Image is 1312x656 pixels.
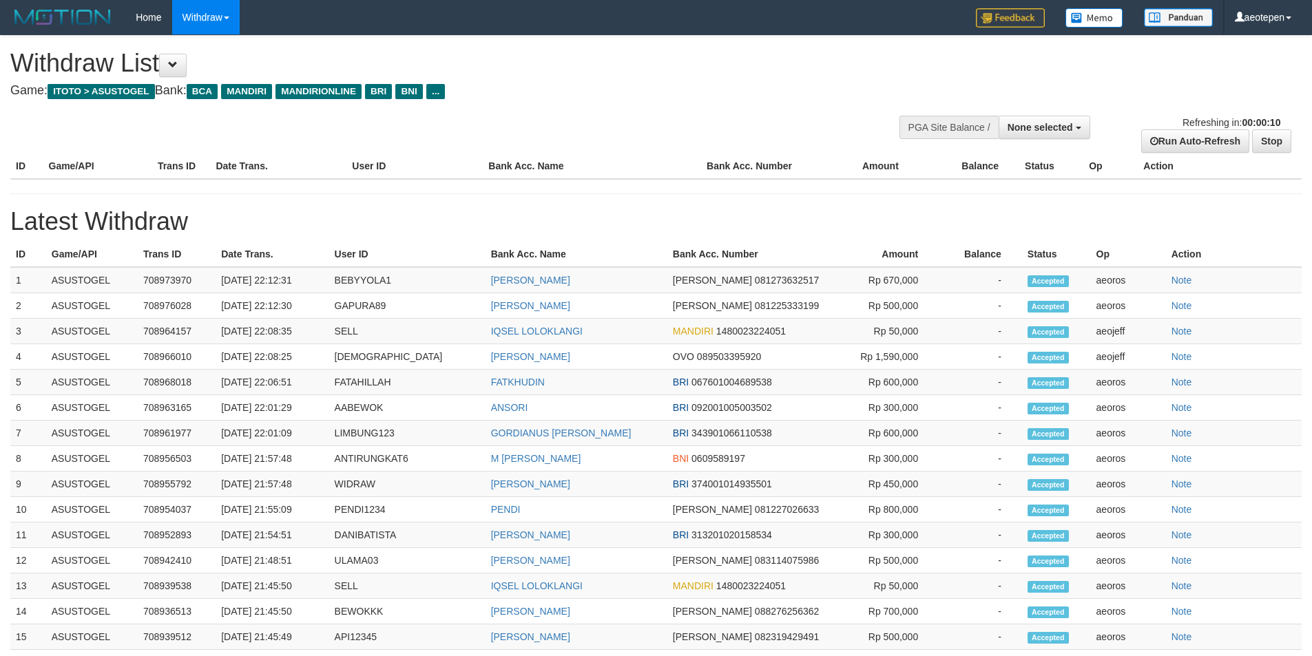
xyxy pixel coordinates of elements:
span: [PERSON_NAME] [673,300,752,311]
th: Game/API [43,154,152,179]
a: Stop [1252,129,1291,153]
td: 708954037 [138,497,216,522]
td: aeoros [1091,421,1166,446]
span: 1480023224051 [716,580,786,591]
a: Note [1172,555,1192,566]
a: Note [1172,606,1192,617]
td: [DATE] 21:57:48 [216,472,329,497]
td: [DATE] 22:01:29 [216,395,329,421]
th: Amount [841,242,939,267]
a: Note [1172,326,1192,337]
a: [PERSON_NAME] [491,555,570,566]
td: aeoros [1091,548,1166,573]
span: 083114075986 [755,555,819,566]
td: ASUSTOGEL [46,548,138,573]
td: - [939,573,1022,599]
td: 11 [10,522,46,548]
span: ... [426,84,445,99]
th: Date Trans. [210,154,346,179]
td: - [939,267,1022,293]
span: [PERSON_NAME] [673,631,752,642]
td: AABEWOK [329,395,486,421]
td: ASUSTOGEL [46,370,138,395]
a: Note [1172,275,1192,286]
span: Accepted [1028,377,1069,389]
td: aeoros [1091,472,1166,497]
td: Rp 800,000 [841,497,939,522]
th: Status [1019,154,1083,179]
th: Bank Acc. Name [486,242,667,267]
td: aeoros [1091,497,1166,522]
td: - [939,446,1022,472]
span: Refreshing in: [1183,117,1280,128]
td: [DATE] 21:45:50 [216,599,329,624]
a: [PERSON_NAME] [491,478,570,489]
td: - [939,421,1022,446]
td: [DATE] 21:45:50 [216,573,329,599]
span: ITOTO > ASUSTOGEL [48,84,155,99]
td: - [939,319,1022,344]
td: ASUSTOGEL [46,293,138,319]
a: [PERSON_NAME] [491,351,570,362]
a: M [PERSON_NAME] [491,453,581,464]
span: BRI [673,377,689,388]
td: - [939,344,1022,370]
td: ASUSTOGEL [46,344,138,370]
span: [PERSON_NAME] [673,606,752,617]
td: - [939,522,1022,548]
td: 708955792 [138,472,216,497]
td: PENDI1234 [329,497,486,522]
span: Accepted [1028,275,1069,287]
span: BRI [673,427,689,438]
td: [DATE] 21:45:49 [216,624,329,650]
th: Balance [919,154,1019,179]
td: Rp 670,000 [841,267,939,293]
td: - [939,497,1022,522]
a: Note [1172,300,1192,311]
td: 708966010 [138,344,216,370]
td: Rp 300,000 [841,522,939,548]
td: aeoros [1091,573,1166,599]
th: ID [10,154,43,179]
td: Rp 50,000 [841,573,939,599]
td: 6 [10,395,46,421]
td: [DATE] 22:08:25 [216,344,329,370]
a: IQSEL LOLOKLANGI [491,326,583,337]
td: Rp 600,000 [841,421,939,446]
td: aeoros [1091,267,1166,293]
a: ANSORI [491,402,528,413]
td: [DATE] 21:57:48 [216,446,329,472]
span: 081225333199 [755,300,819,311]
a: FATKHUDIN [491,377,545,388]
td: Rp 300,000 [841,395,939,421]
th: Balance [939,242,1022,267]
span: 089503395920 [697,351,761,362]
td: ASUSTOGEL [46,497,138,522]
a: GORDIANUS [PERSON_NAME] [491,427,632,438]
a: [PERSON_NAME] [491,631,570,642]
td: aeoros [1091,599,1166,624]
td: [DATE] 22:12:30 [216,293,329,319]
td: 4 [10,344,46,370]
th: Amount [810,154,919,179]
span: Accepted [1028,556,1069,567]
td: 12 [10,548,46,573]
a: Note [1172,504,1192,515]
img: MOTION_logo.png [10,7,115,28]
a: PENDI [491,504,521,515]
td: ASUSTOGEL [46,421,138,446]
span: MANDIRI [221,84,272,99]
td: DANIBATISTA [329,522,486,548]
td: 708936513 [138,599,216,624]
span: 081273632517 [755,275,819,286]
span: 081227026633 [755,504,819,515]
span: MANDIRIONLINE [275,84,362,99]
a: Note [1172,377,1192,388]
td: - [939,624,1022,650]
td: Rp 1,590,000 [841,344,939,370]
td: 8 [10,446,46,472]
span: Accepted [1028,352,1069,363]
th: Op [1091,242,1166,267]
a: Note [1172,478,1192,489]
h1: Latest Withdraw [10,208,1302,235]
